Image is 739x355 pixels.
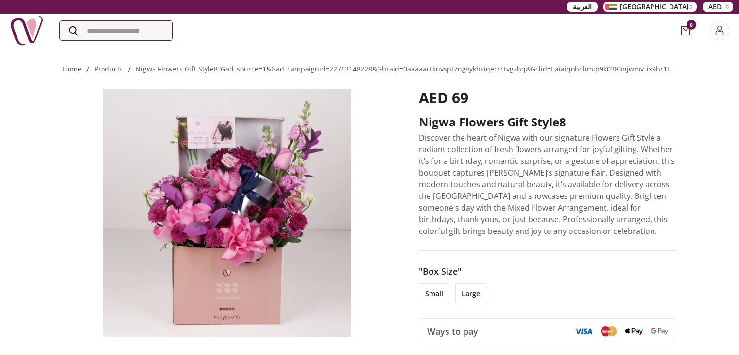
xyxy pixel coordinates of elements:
a: products [94,64,123,73]
span: Ways to pay [427,324,478,338]
img: Visa [575,328,592,335]
h3: "Box size" [419,265,677,278]
button: cart-button [681,26,690,35]
span: 0 [687,20,696,30]
span: العربية [573,2,592,12]
img: Nigwa Flowers Gift style8 [63,89,392,337]
img: Mastercard [600,326,618,336]
span: AED [708,2,722,12]
img: Arabic_dztd3n.png [605,4,617,10]
span: AED 69 [419,88,468,107]
h2: Nigwa Flowers Gift style8 [419,114,677,130]
button: Login [710,21,729,40]
a: Home [63,64,82,73]
img: Apple Pay [625,328,643,335]
button: AED [703,2,733,12]
li: large [455,283,486,304]
li: small [419,283,449,304]
button: [GEOGRAPHIC_DATA] [603,2,697,12]
span: [GEOGRAPHIC_DATA] [620,2,689,12]
li: / [86,64,89,75]
img: Google Pay [651,328,668,335]
input: Search [60,21,172,40]
p: Discover the heart of Nigwa with our signature Flowers Gift Style a radiant collection of fresh f... [419,132,677,237]
img: Nigwa-uae-gifts [10,14,44,48]
li: / [128,64,131,75]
